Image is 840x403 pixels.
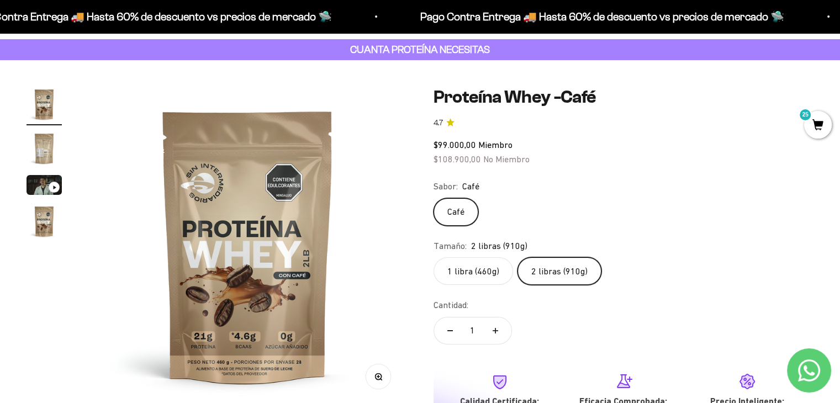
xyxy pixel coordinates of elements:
[462,179,479,194] span: Café
[27,204,62,242] button: Ir al artículo 4
[419,8,783,25] p: Pago Contra Entrega 🚚 Hasta 60% de descuento vs precios de mercado 🛸
[350,44,490,55] strong: CUANTA PROTEÍNA NECESITAS
[479,317,511,344] button: Aumentar cantidad
[434,179,458,194] legend: Sabor:
[471,239,527,253] span: 2 libras (910g)
[434,154,481,164] span: $108.900,00
[434,140,476,150] span: $99.000,00
[27,87,62,122] img: Proteína Whey -Café
[27,175,62,198] button: Ir al artículo 3
[434,317,466,344] button: Reducir cantidad
[804,120,832,132] a: 25
[434,298,468,312] label: Cantidad:
[434,117,814,129] a: 4.74.7 de 5.0 estrellas
[478,140,513,150] span: Miembro
[483,154,530,164] span: No Miembro
[434,87,814,108] h1: Proteína Whey -Café
[434,117,443,129] span: 4.7
[434,239,467,253] legend: Tamaño:
[27,87,62,125] button: Ir al artículo 1
[27,204,62,239] img: Proteína Whey -Café
[27,131,62,166] img: Proteína Whey -Café
[799,108,812,121] mark: 25
[27,131,62,169] button: Ir al artículo 2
